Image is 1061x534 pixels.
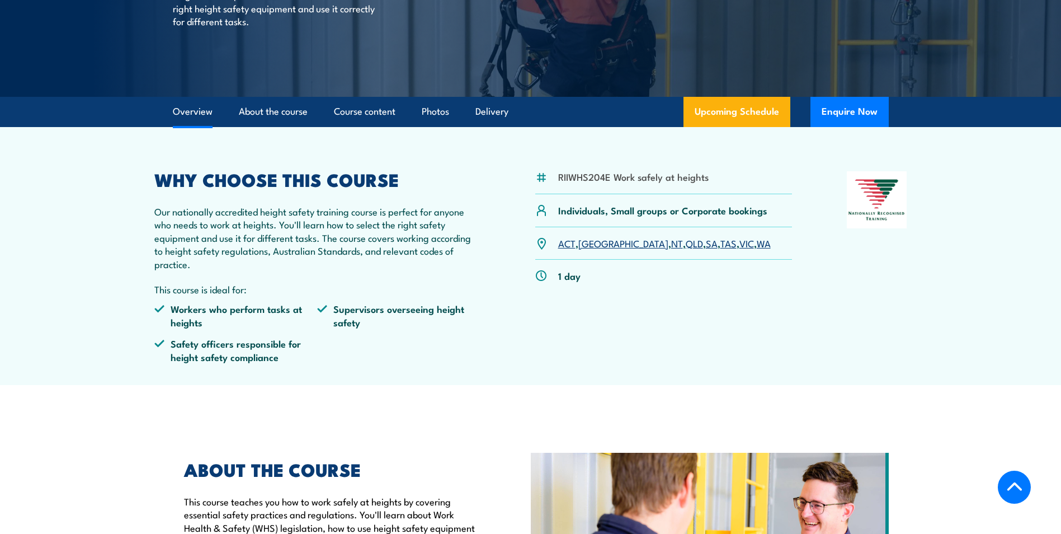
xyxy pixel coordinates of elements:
a: Course content [334,97,395,127]
p: Our nationally accredited height safety training course is perfect for anyone who needs to work a... [154,205,481,270]
button: Enquire Now [810,97,889,127]
a: ACT [558,236,576,250]
li: Safety officers responsible for height safety compliance [154,337,318,363]
p: Individuals, Small groups or Corporate bookings [558,204,767,217]
li: Supervisors overseeing height safety [317,302,480,329]
a: Upcoming Schedule [683,97,790,127]
h2: WHY CHOOSE THIS COURSE [154,171,481,187]
a: Overview [173,97,213,127]
a: WA [757,236,771,250]
a: SA [706,236,718,250]
p: , , , , , , , [558,237,771,250]
li: RIIWHS204E Work safely at heights [558,170,709,183]
li: Workers who perform tasks at heights [154,302,318,329]
p: This course is ideal for: [154,283,481,296]
h2: ABOUT THE COURSE [184,461,479,477]
a: TAS [720,236,737,250]
p: 1 day [558,269,581,282]
img: Nationally Recognised Training logo. [847,171,907,228]
a: Delivery [475,97,508,127]
a: Photos [422,97,449,127]
a: About the course [239,97,308,127]
a: NT [671,236,683,250]
a: VIC [739,236,754,250]
a: [GEOGRAPHIC_DATA] [578,236,668,250]
a: QLD [686,236,703,250]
